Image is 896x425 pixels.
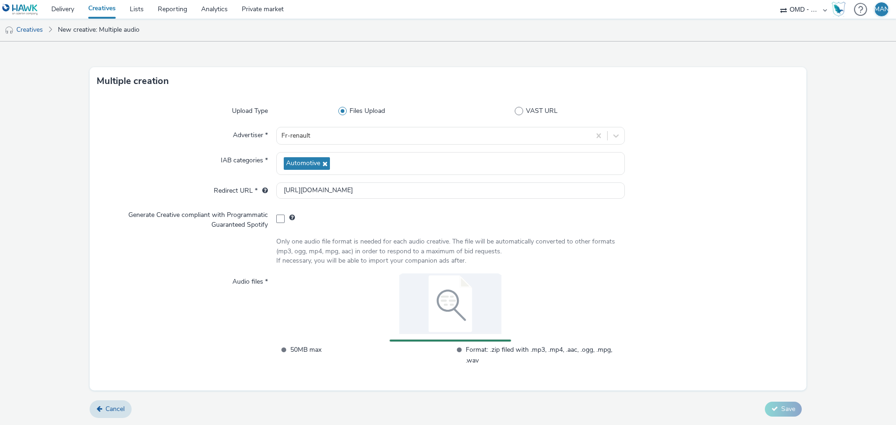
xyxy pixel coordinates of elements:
a: Hawk Academy [832,2,849,17]
label: Audio files * [229,273,272,286]
span: Files Upload [350,106,385,116]
div: MAN [874,2,889,16]
span: Format: .zip filed with .mp3, .mp4, .aac, .ogg, .mpg, .wav [466,344,625,366]
div: Only one audio file format is needed for each audio creative. The file will be automatically conv... [276,237,625,265]
button: Save [765,402,802,417]
label: IAB categories * [217,152,272,165]
label: Generate Creative compliant with Programmatic Guaranteed Spotify [97,207,272,230]
label: Advertiser * [229,127,272,140]
span: Save [781,404,795,413]
label: Upload Type [228,103,272,116]
a: New creative: Multiple audio [53,19,144,41]
a: Cancel [90,400,132,418]
div: Choose 'PG Spotify' to optimise deals for Spotify. Only .mp3 and .ogg formats are supported for a... [289,213,295,223]
span: 50MB max [290,344,449,366]
img: Hawk Academy [832,2,846,17]
span: Cancel [105,404,125,413]
div: URL will be used as a validation URL with some SSPs and it will be the redirection URL of your cr... [258,186,268,195]
span: Automotive [286,160,320,167]
span: VAST URL [526,106,558,116]
label: Redirect URL * [210,182,272,195]
input: url... [276,182,625,199]
img: audio [5,26,14,35]
h3: Multiple creation [97,74,169,88]
img: MP3.zip [390,273,511,334]
img: undefined Logo [2,4,38,15]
